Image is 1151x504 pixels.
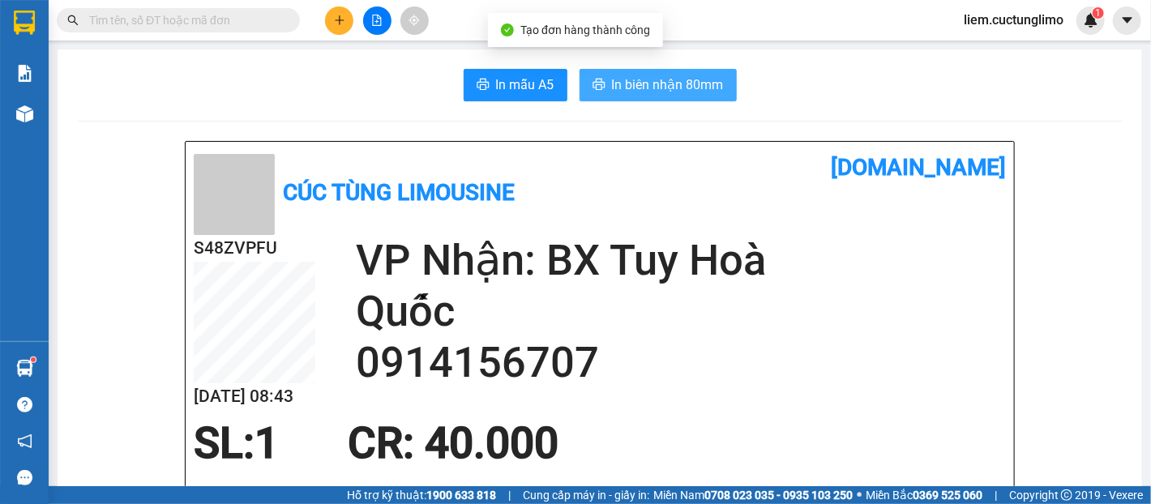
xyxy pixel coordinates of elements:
[508,486,511,504] span: |
[89,11,280,29] input: Tìm tên, số ĐT hoặc mã đơn
[995,486,997,504] span: |
[523,486,649,504] span: Cung cấp máy in - giấy in:
[112,88,216,141] li: VP VP [GEOGRAPHIC_DATA]
[8,8,235,69] li: Cúc Tùng Limousine
[356,337,1006,388] h2: 0914156707
[8,88,112,141] li: VP VP [GEOGRAPHIC_DATA] xe Limousine
[400,6,429,35] button: aim
[194,235,315,262] h2: S48ZVPFU
[951,10,1076,30] span: liem.cuctunglimo
[612,75,724,95] span: In biên nhận 80mm
[194,383,315,410] h2: [DATE] 08:43
[653,486,853,504] span: Miền Nam
[14,11,35,35] img: logo-vxr
[16,360,33,377] img: warehouse-icon
[194,418,255,468] span: SL:
[1093,7,1104,19] sup: 1
[356,286,1006,337] h2: Quốc
[347,486,496,504] span: Hỗ trợ kỹ thuật:
[348,418,558,468] span: CR : 40.000
[325,6,353,35] button: plus
[17,397,32,412] span: question-circle
[704,489,853,502] strong: 0708 023 035 - 0935 103 250
[16,65,33,82] img: solution-icon
[17,434,32,449] span: notification
[496,75,554,95] span: In mẫu A5
[334,15,345,26] span: plus
[1120,13,1135,28] span: caret-down
[426,489,496,502] strong: 1900 633 818
[593,78,605,93] span: printer
[31,357,36,362] sup: 1
[409,15,420,26] span: aim
[1084,13,1098,28] img: icon-new-feature
[67,15,79,26] span: search
[831,154,1006,181] b: [DOMAIN_NAME]
[913,489,982,502] strong: 0369 525 060
[255,418,279,468] span: 1
[580,69,737,101] button: printerIn biên nhận 80mm
[477,78,490,93] span: printer
[1061,489,1072,501] span: copyright
[520,23,650,36] span: Tạo đơn hàng thành công
[857,492,862,498] span: ⚪️
[866,486,982,504] span: Miền Bắc
[1113,6,1141,35] button: caret-down
[356,235,1006,286] h2: VP Nhận: BX Tuy Hoà
[283,179,515,206] b: Cúc Tùng Limousine
[16,105,33,122] img: warehouse-icon
[17,470,32,485] span: message
[363,6,392,35] button: file-add
[371,15,383,26] span: file-add
[501,23,514,36] span: check-circle
[1095,7,1101,19] span: 1
[464,69,567,101] button: printerIn mẫu A5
